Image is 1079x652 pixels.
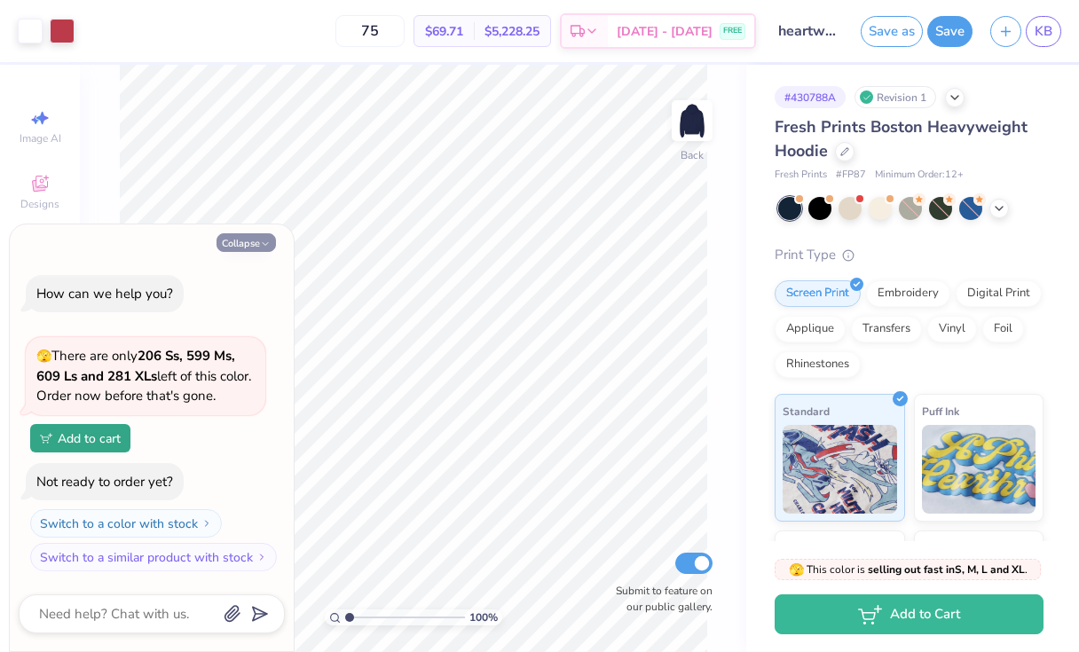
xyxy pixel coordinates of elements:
input: Untitled Design [765,13,852,49]
strong: selling out fast in S, M, L and XL [868,562,1025,577]
span: 🫣 [36,348,51,365]
span: Image AI [20,131,61,145]
span: 100 % [469,609,498,625]
button: Save [927,16,973,47]
div: Screen Print [775,280,861,307]
label: Submit to feature on our public gallery. [606,583,713,615]
span: KB [1035,21,1052,42]
img: Switch to a color with stock [201,518,212,529]
span: There are only left of this color. Order now before that's gone. [36,347,251,405]
span: Puff Ink [922,402,959,420]
div: Applique [775,316,846,342]
span: Fresh Prints Boston Heavyweight Hoodie [775,116,1028,161]
span: Metallic & Glitter Ink [922,538,1027,557]
div: How can we help you? [36,285,173,302]
img: Switch to a similar product with stock [256,552,267,562]
img: Back [674,103,710,138]
strong: 206 Ss, 599 Ms, 609 Ls and 281 XLs [36,347,235,385]
div: Embroidery [866,280,950,307]
img: Standard [783,425,897,514]
button: Switch to a color with stock [30,509,222,538]
div: Rhinestones [775,351,861,378]
div: Foil [982,316,1024,342]
div: Print Type [775,245,1044,265]
div: Digital Print [956,280,1042,307]
span: $5,228.25 [484,22,539,41]
input: – – [335,15,405,47]
a: KB [1026,16,1061,47]
button: Switch to a similar product with stock [30,543,277,571]
span: $69.71 [425,22,463,41]
span: Minimum Order: 12 + [875,168,964,183]
button: Collapse [217,233,276,252]
div: Back [681,147,704,163]
img: Puff Ink [922,425,1036,514]
button: Add to Cart [775,594,1044,634]
div: # 430788A [775,86,846,108]
span: This color is . [789,562,1028,577]
span: Neon Ink [783,538,826,557]
span: 🫣 [789,562,804,578]
div: Transfers [851,316,922,342]
div: Revision 1 [855,86,936,108]
span: FREE [723,25,742,37]
span: [DATE] - [DATE] [617,22,713,41]
span: # FP87 [836,168,866,183]
span: Designs [20,197,59,211]
button: Add to cart [30,424,130,452]
button: Save as [861,16,923,47]
div: Not ready to order yet? [36,473,173,491]
span: Fresh Prints [775,168,827,183]
span: Standard [783,402,830,420]
div: Vinyl [927,316,977,342]
img: Add to cart [40,433,52,444]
